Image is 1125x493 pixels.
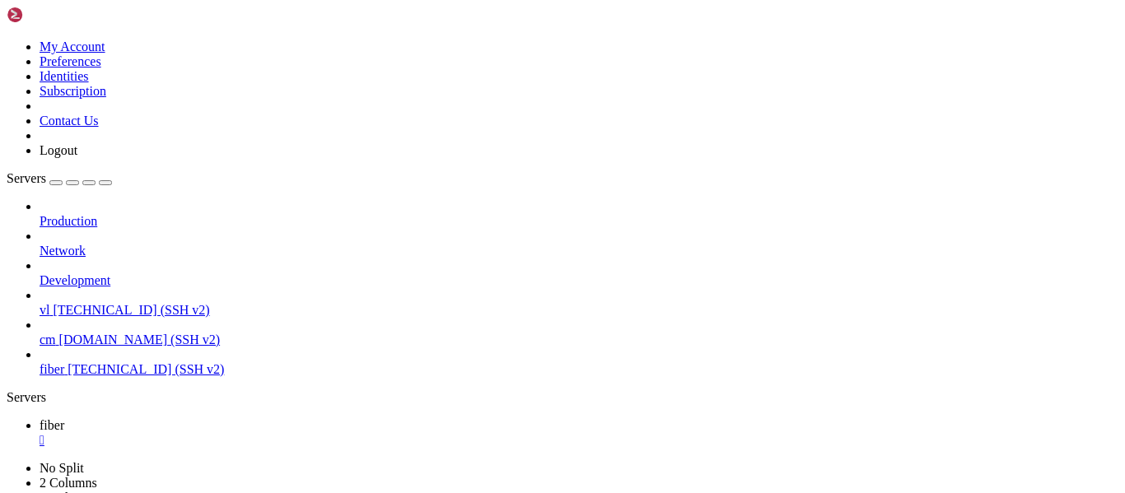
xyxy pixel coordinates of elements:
[53,303,209,317] span: [TECHNICAL_ID] (SSH v2)
[40,54,101,68] a: Preferences
[7,390,1118,405] div: Servers
[7,7,909,18] x-row: Connecting [TECHNICAL_ID]...
[40,347,1118,377] li: fiber [TECHNICAL_ID] (SSH v2)
[7,171,46,185] span: Servers
[40,69,89,83] a: Identities
[40,303,1118,318] a: vl [TECHNICAL_ID] (SSH v2)
[40,84,106,98] a: Subscription
[40,143,77,157] a: Logout
[40,418,1118,448] a: fiber
[40,362,1118,377] a: fiber [TECHNICAL_ID] (SSH v2)
[40,303,49,317] span: vl
[40,273,1118,288] a: Development
[7,7,101,23] img: Shellngn
[59,333,221,346] span: [DOMAIN_NAME] (SSH v2)
[40,244,86,258] span: Network
[40,461,84,475] a: No Split
[40,288,1118,318] li: vl [TECHNICAL_ID] (SSH v2)
[40,114,99,128] a: Contact Us
[40,258,1118,288] li: Development
[40,362,64,376] span: fiber
[68,362,224,376] span: [TECHNICAL_ID] (SSH v2)
[40,333,56,346] span: cm
[40,229,1118,258] li: Network
[7,18,13,30] div: (0, 1)
[7,171,112,185] a: Servers
[40,433,1118,448] a: 
[40,318,1118,347] li: cm [DOMAIN_NAME] (SSH v2)
[40,476,97,490] a: 2 Columns
[40,333,1118,347] a: cm [DOMAIN_NAME] (SSH v2)
[40,244,1118,258] a: Network
[40,418,64,432] span: fiber
[40,214,97,228] span: Production
[40,199,1118,229] li: Production
[40,273,110,287] span: Development
[40,40,105,53] a: My Account
[40,214,1118,229] a: Production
